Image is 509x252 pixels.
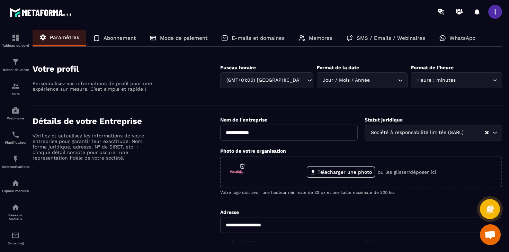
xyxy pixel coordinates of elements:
[357,35,425,41] p: SMS / Emails / Webinaires
[33,64,220,74] h4: Votre profil
[33,116,220,126] h4: Détails de votre Entreprise
[220,65,256,70] label: Fuseau horaire
[2,28,29,53] a: formationformationTableau de bord
[11,34,20,42] img: formation
[2,116,29,120] p: Webinaire
[220,117,267,123] label: Nom de l'entreprise
[2,165,29,169] p: Automatisations
[11,179,20,187] img: automations
[2,141,29,144] p: Planificateur
[220,72,313,88] div: Search for option
[220,241,254,246] label: Numéro SIRET
[465,129,484,136] input: Search for option
[321,76,372,84] span: Jour / Mois / Année
[10,6,72,19] img: logo
[300,76,305,84] input: Search for option
[416,76,457,84] span: Heure : minutes
[11,203,20,211] img: social-network
[2,213,29,221] p: Réseaux Sociaux
[449,35,475,41] p: WhatsApp
[2,150,29,174] a: automationsautomationsAutomatisations
[11,231,20,240] img: email
[50,34,79,40] p: Paramètres
[11,106,20,115] img: automations
[232,35,285,41] p: E-mails et domaines
[309,35,332,41] p: Membres
[11,155,20,163] img: automations
[369,129,465,136] span: Société à responsabilité limitée (SARL)
[485,130,489,135] button: Clear Selected
[365,125,502,141] div: Search for option
[11,58,20,66] img: formation
[2,53,29,77] a: formationformationTunnel de vente
[220,209,239,215] label: Adresse
[2,77,29,101] a: formationformationCRM
[378,169,436,175] p: ou les glisser/déposer ici
[2,92,29,96] p: CRM
[372,76,396,84] input: Search for option
[2,189,29,193] p: Espace membre
[160,35,207,41] p: Mode de paiement
[2,125,29,150] a: schedulerschedulerPlanificateur
[2,68,29,72] p: Tunnel de vente
[2,101,29,125] a: automationsautomationsWebinaire
[317,72,408,88] div: Search for option
[411,72,502,88] div: Search for option
[457,76,491,84] input: Search for option
[2,241,29,245] p: E-mailing
[307,166,375,178] label: Télécharger une photo
[480,224,501,245] a: Ouvrir le chat
[220,148,286,154] label: Photo de votre organisation
[220,190,502,195] p: Votre logo doit avoir une hauteur minimale de 32 px et une taille maximale de 300 ko.
[411,65,454,70] label: Format de l’heure
[317,65,359,70] label: Format de la date
[11,130,20,139] img: scheduler
[33,133,154,161] p: Vérifiez et actualisez les informations de votre entreprise pour garantir leur exactitude. Nom, f...
[225,76,300,84] span: (GMT+01:00) [GEOGRAPHIC_DATA]
[104,35,136,41] p: Abonnement
[33,81,154,92] p: Personnalisez vos informations de profil pour une expérience sur mesure. C'est simple et rapide !
[365,117,403,123] label: Statut juridique
[11,82,20,90] img: formation
[2,226,29,250] a: emailemailE-mailing
[2,174,29,198] a: automationsautomationsEspace membre
[2,198,29,226] a: social-networksocial-networkRéseaux Sociaux
[2,44,29,47] p: Tableau de bord
[365,241,425,246] label: TVA Intracommunautaire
